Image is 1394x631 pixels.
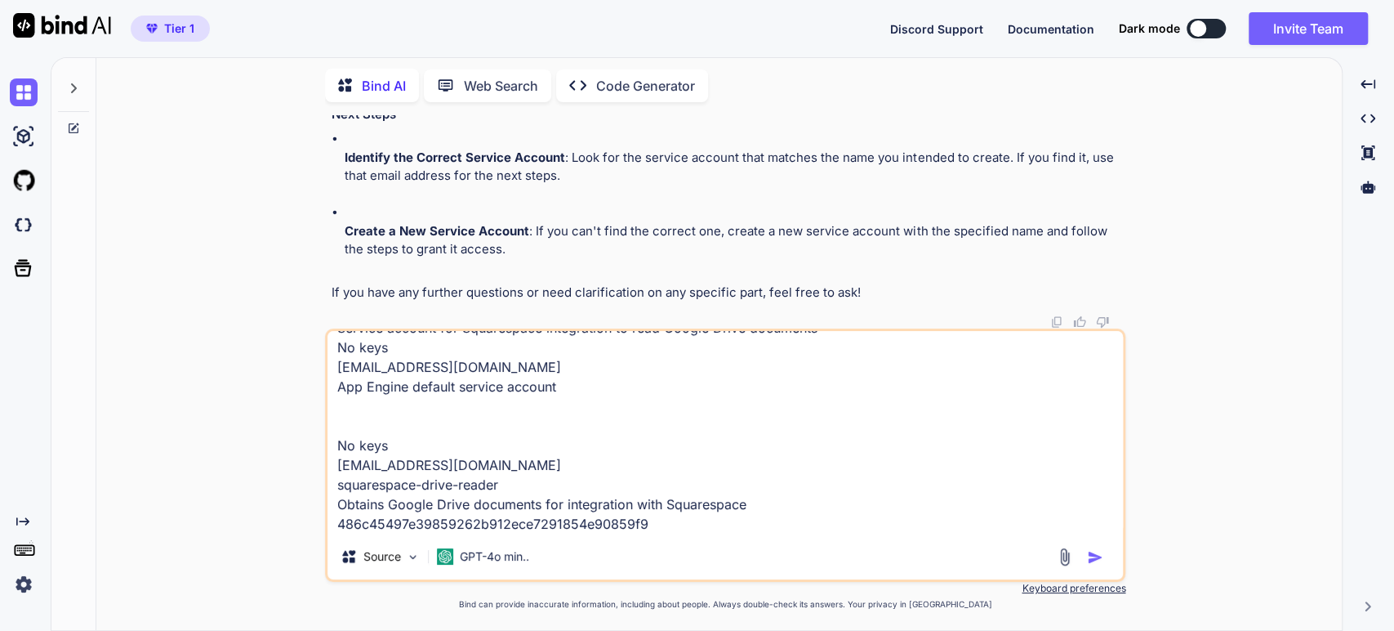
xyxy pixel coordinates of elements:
[164,20,194,37] span: Tier 1
[131,16,210,42] button: premiumTier 1
[363,548,401,565] p: Source
[10,167,38,195] img: githubLight
[325,582,1125,595] p: Keyboard preferences
[345,223,529,239] strong: Create a New Service Account
[332,284,1122,302] p: If you have any further questions or need clarification on any specific part, feel free to ask!
[1050,315,1063,329] img: copy
[13,13,111,38] img: Bind AI
[325,598,1125,611] p: Bind can provide inaccurate information, including about people. Always double-check its answers....
[10,211,38,239] img: darkCloudIdeIcon
[345,150,565,165] strong: Identify the Correct Service Account
[1119,20,1180,37] span: Dark mode
[10,123,38,150] img: ai-studio
[1087,549,1103,566] img: icon
[596,76,695,96] p: Code Generator
[890,22,983,36] span: Discord Support
[10,78,38,106] img: chat
[362,76,406,96] p: Bind AI
[345,149,1122,186] p: : Look for the service account that matches the name you intended to create. If you find it, use ...
[460,548,529,565] p: GPT-4o min..
[464,76,538,96] p: Web Search
[1008,22,1094,36] span: Documentation
[345,222,1122,259] p: : If you can't find the correct one, create a new service account with the specified name and fol...
[1055,548,1074,566] img: attachment
[406,550,420,564] img: Pick Models
[1249,12,1368,45] button: Invite Team
[1073,315,1086,329] img: like
[146,24,158,34] img: premium
[10,571,38,598] img: settings
[1096,315,1109,329] img: dislike
[890,20,983,38] button: Discord Support
[437,548,453,565] img: GPT-4o mini
[1008,20,1094,38] button: Documentation
[327,331,1123,534] textarea: Thank you - I didn't realize you could not view the screenshot So I copied the table from my GCP ...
